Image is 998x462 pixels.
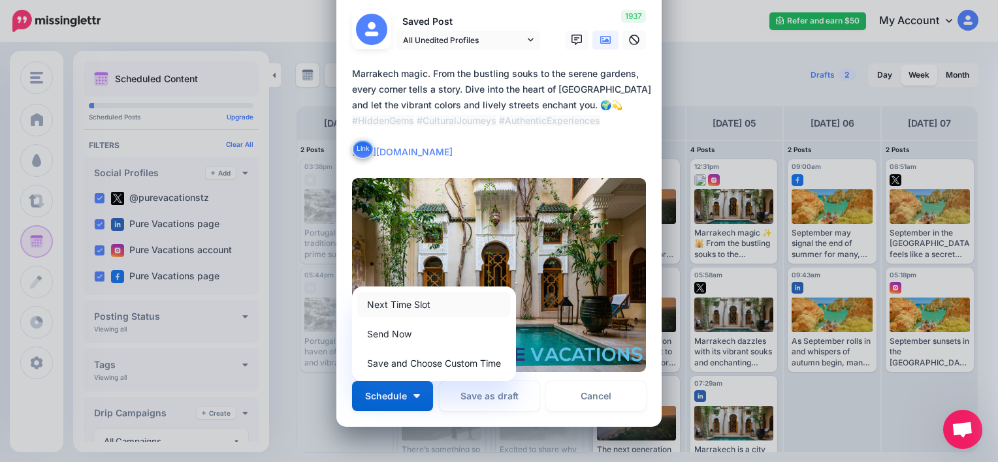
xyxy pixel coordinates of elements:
[546,381,646,411] a: Cancel
[352,178,646,372] img: WBJALJ9AD0ECCJHVGY65RYJZJOO9QS94.png
[621,10,646,23] span: 1937
[357,350,511,376] a: Save and Choose Custom Time
[413,394,420,398] img: arrow-down-white.png
[403,33,524,47] span: All Unedited Profiles
[357,292,511,317] a: Next Time Slot
[352,381,433,411] button: Schedule
[396,14,540,29] p: Saved Post
[440,381,539,411] button: Save as draft
[396,31,540,50] a: All Unedited Profiles
[357,321,511,346] a: Send Now
[352,286,516,381] div: Schedule
[352,139,374,159] button: Link
[356,14,387,45] img: user_default_image.png
[352,66,652,160] div: Marrakech magic. From the bustling souks to the serene gardens, every corner tells a story. Dive ...
[365,392,407,401] span: Schedule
